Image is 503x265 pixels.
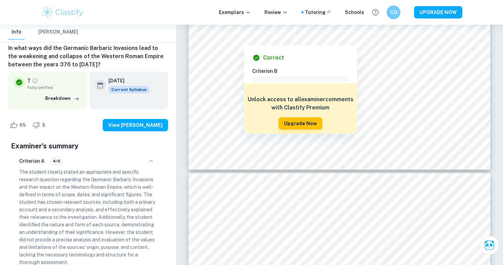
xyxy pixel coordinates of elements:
span: 4/6 [50,158,63,164]
button: Breakdown [43,93,81,104]
div: This exemplar is based on the current syllabus. Feel free to refer to it for inspiration/ideas wh... [108,86,150,93]
button: UPGRADE NOW [414,6,462,18]
p: 7 [27,77,30,84]
h6: Criterion B [252,67,354,75]
button: Ask Clai [480,236,499,255]
span: 5 [38,122,49,129]
img: Clastify logo [41,5,84,19]
h6: CG [390,9,398,16]
span: 65 [16,122,29,129]
h6: Criterion A [19,157,44,165]
h6: Correct [263,54,284,62]
h6: [DATE] [108,77,144,84]
button: Info [8,25,25,40]
p: Review [265,9,288,16]
p: Exemplars [219,9,251,16]
span: Current Syllabus [108,86,150,93]
div: Like [8,120,29,131]
h6: In what ways did the Germanic Barbaric Invasions lead to the weakening and collapse of the Wester... [8,44,168,69]
button: Upgrade Now [279,117,322,130]
h5: Examiner's summary [11,141,165,151]
span: Fully verified [27,84,81,91]
a: Schools [345,9,364,16]
a: Grade fully verified [32,78,38,84]
button: View [PERSON_NAME] [103,119,168,131]
div: Dislike [31,120,49,131]
h6: Unlock access to all examiner comments with Clastify Premium [247,95,353,112]
button: CG [387,5,400,19]
button: [PERSON_NAME] [38,25,78,40]
button: Help and Feedback [370,6,381,18]
a: Tutoring [305,9,331,16]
